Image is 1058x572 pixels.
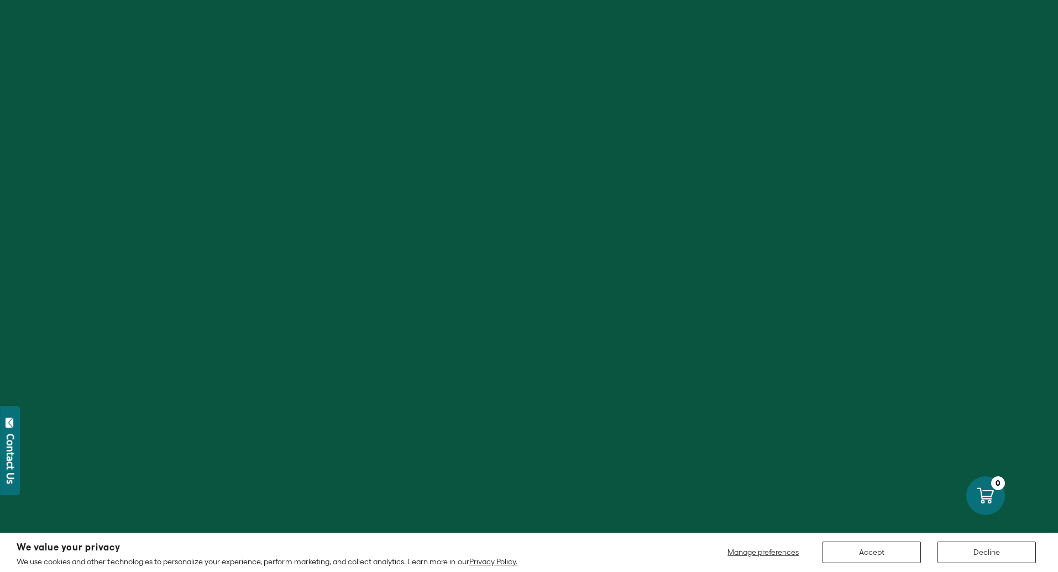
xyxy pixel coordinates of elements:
button: Accept [823,542,921,563]
div: 0 [991,476,1005,490]
p: We use cookies and other technologies to personalize your experience, perform marketing, and coll... [17,557,517,566]
span: Manage preferences [727,548,799,557]
button: Decline [937,542,1036,563]
button: Manage preferences [721,542,806,563]
h2: We value your privacy [17,543,517,552]
div: Contact Us [5,434,16,484]
a: Privacy Policy. [469,557,517,566]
